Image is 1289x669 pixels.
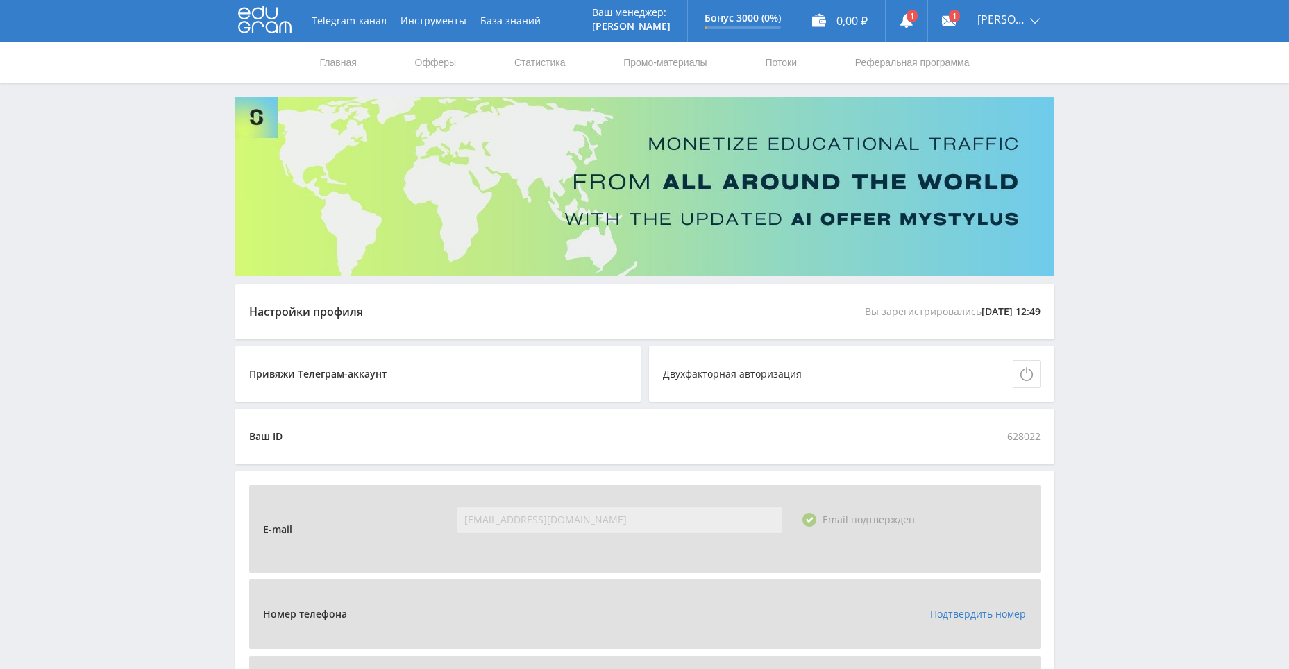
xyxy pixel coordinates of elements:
[823,513,915,526] span: Email подтвержден
[235,97,1054,276] img: Banner
[249,431,283,442] div: Ваш ID
[1007,423,1041,450] span: 628022
[764,42,798,83] a: Потоки
[622,42,708,83] a: Промо-материалы
[982,298,1041,325] span: [DATE] 12:49
[414,42,458,83] a: Офферы
[249,360,394,388] span: Привяжи Телеграм-аккаунт
[249,305,363,318] div: Настройки профиля
[663,369,802,380] div: Двухфакторная авторизация
[930,607,1026,620] a: Подтвердить номер
[513,42,567,83] a: Статистика
[705,12,781,24] p: Бонус 3000 (0%)
[319,42,358,83] a: Главная
[854,42,971,83] a: Реферальная программа
[592,21,671,32] p: [PERSON_NAME]
[263,600,354,628] span: Номер телефона
[592,7,671,18] p: Ваш менеджер:
[263,516,299,543] span: E-mail
[865,298,1041,325] span: Вы зарегистрировались
[977,14,1026,25] span: [PERSON_NAME]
